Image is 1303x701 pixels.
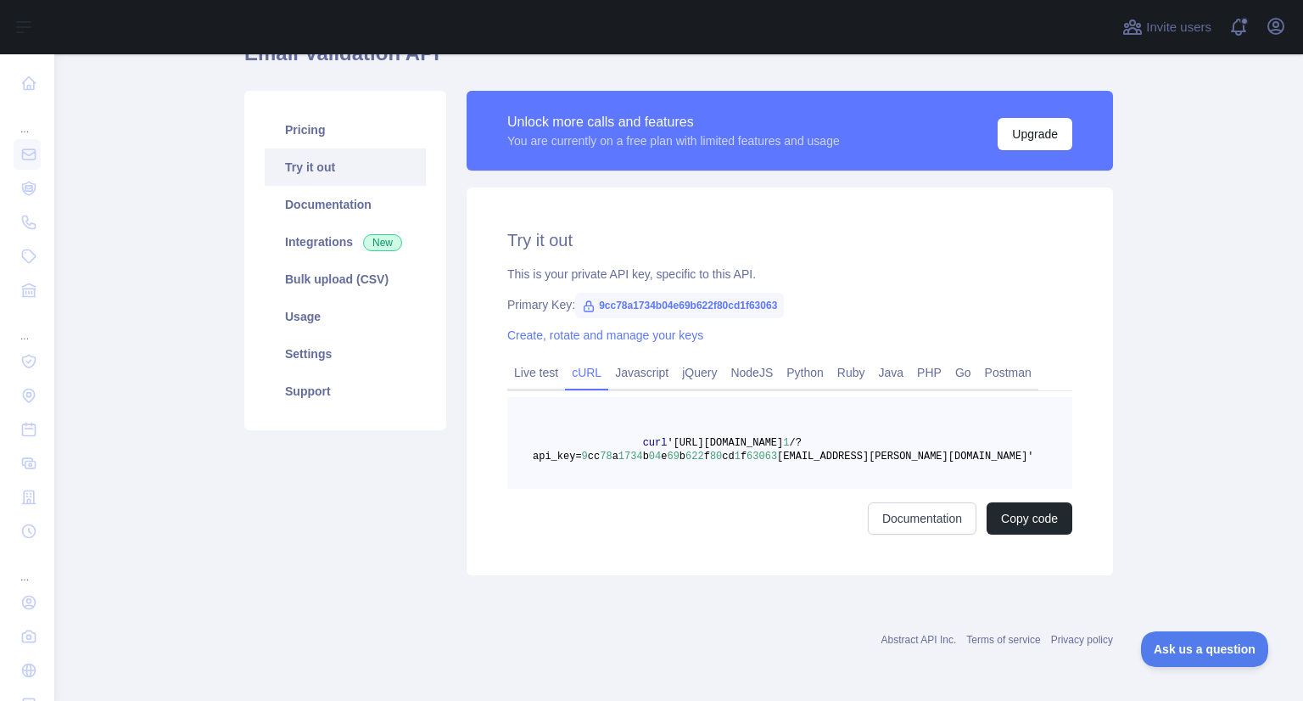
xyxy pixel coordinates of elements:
a: PHP [910,359,948,386]
span: f [741,451,747,463]
button: Copy code [987,502,1072,535]
span: 69 [667,451,679,463]
a: Integrations New [265,223,426,261]
span: f [704,451,710,463]
button: Upgrade [998,118,1072,150]
div: ... [14,309,41,343]
span: 1734 [618,451,643,463]
iframe: Toggle Customer Support [1141,631,1269,667]
a: Documentation [868,502,976,535]
a: cURL [565,359,608,386]
span: 1 [783,437,789,449]
h2: Try it out [507,228,1072,252]
a: Try it out [265,149,426,186]
span: 1 [735,451,741,463]
a: Python [780,359,830,386]
a: Bulk upload (CSV) [265,261,426,298]
a: Abstract API Inc. [881,634,957,646]
span: New [363,234,402,251]
span: 63063 [747,451,777,463]
a: Privacy policy [1051,634,1113,646]
a: Pricing [265,111,426,149]
a: Usage [265,298,426,335]
a: Documentation [265,186,426,223]
a: Postman [978,359,1038,386]
span: b [643,451,649,463]
a: jQuery [675,359,724,386]
div: ... [14,102,41,136]
a: NodeJS [724,359,780,386]
a: Javascript [608,359,675,386]
span: 9cc78a1734b04e69b622f80cd1f63063 [575,293,784,318]
span: cd [722,451,734,463]
span: curl [643,437,668,449]
span: Invite users [1146,18,1211,37]
h1: Email Validation API [244,40,1113,81]
span: 78 [600,451,612,463]
a: Support [265,373,426,410]
span: [EMAIL_ADDRESS][PERSON_NAME][DOMAIN_NAME]' [777,451,1033,463]
span: cc [588,451,600,463]
a: Settings [265,335,426,373]
span: 622 [685,451,704,463]
span: a [612,451,618,463]
div: You are currently on a free plan with limited features and usage [507,132,840,149]
a: Create, rotate and manage your keys [507,328,703,342]
a: Go [948,359,978,386]
span: 80 [710,451,722,463]
div: Unlock more calls and features [507,112,840,132]
div: ... [14,550,41,584]
span: 9 [582,451,588,463]
a: Live test [507,359,565,386]
a: Java [872,359,911,386]
span: 04 [649,451,661,463]
span: b [679,451,685,463]
div: This is your private API key, specific to this API. [507,266,1072,283]
span: e [661,451,667,463]
span: '[URL][DOMAIN_NAME] [667,437,783,449]
a: Ruby [830,359,872,386]
button: Invite users [1119,14,1215,41]
div: Primary Key: [507,296,1072,313]
a: Terms of service [966,634,1040,646]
